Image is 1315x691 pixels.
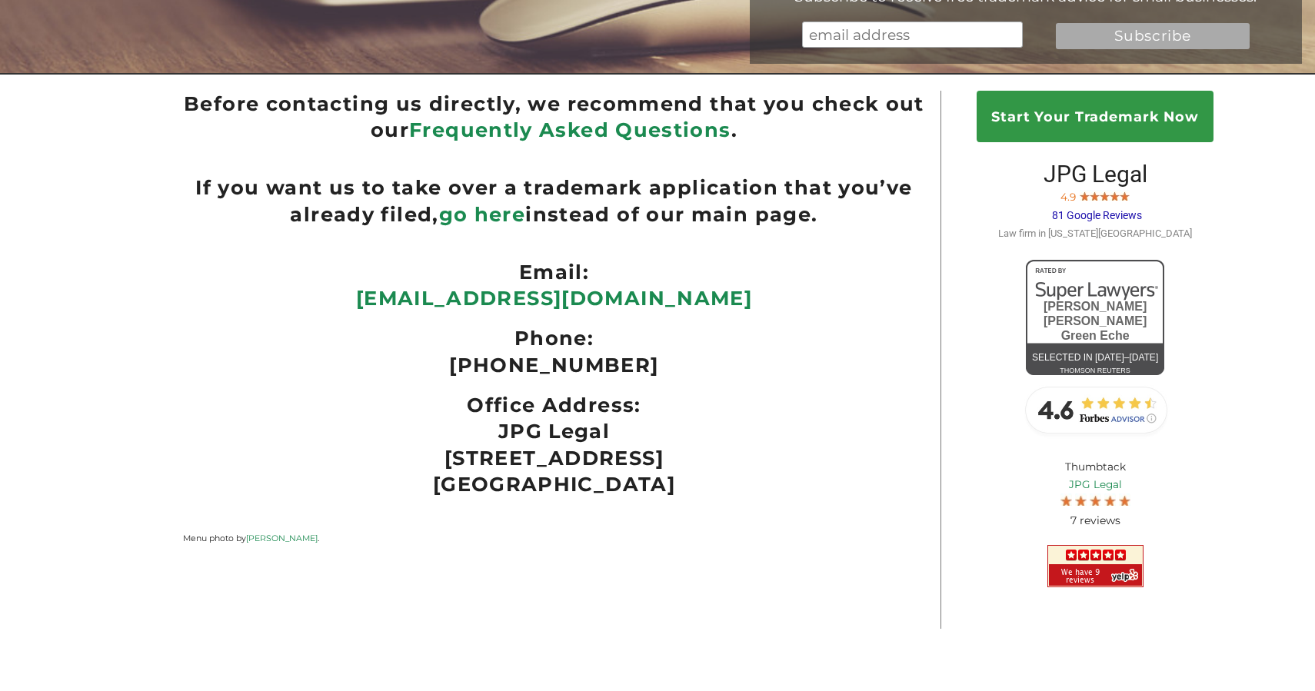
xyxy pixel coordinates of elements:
[998,172,1192,239] a: JPG Legal 4.9 81 Google Reviews Law firm in [US_STATE][GEOGRAPHIC_DATA]
[183,533,319,543] small: Menu photo by .
[183,91,924,144] ul: Before contacting us directly, we recommend that you check out our .
[1026,299,1164,344] div: [PERSON_NAME] [PERSON_NAME] Green Eche
[1090,190,1100,201] img: Screen-Shot-2017-10-03-at-11.31.22-PM.jpg
[1090,493,1101,506] img: Screen-Shot-2017-10-03-at-11.31.22-PM.jpg
[1026,349,1164,367] div: Selected in [DATE]–[DATE]
[1075,493,1087,506] img: Screen-Shot-2017-10-03-at-11.31.22-PM.jpg
[1018,379,1172,440] img: Forbes-Advisor-Rating-JPG-Legal.jpg
[967,447,1223,541] div: Thumbtack
[1070,513,1120,527] span: 7 reviews
[998,228,1192,239] span: Law firm in [US_STATE][GEOGRAPHIC_DATA]
[183,392,924,419] ul: Office Address:
[1119,493,1130,506] img: Screen-Shot-2017-10-03-at-11.31.22-PM.jpg
[183,259,924,286] ul: Email:
[356,286,752,310] a: [EMAIL_ADDRESS][DOMAIN_NAME]
[1120,190,1130,201] img: Screen-Shot-2017-10-03-at-11.31.22-PM.jpg
[439,202,526,226] a: go here
[1104,493,1116,506] img: Screen-Shot-2017-10-03-at-11.31.22-PM.jpg
[1026,362,1164,380] div: thomson reuters
[1060,493,1072,506] img: Screen-Shot-2017-10-03-at-11.31.22-PM.jpg
[1044,161,1147,188] span: JPG Legal
[1052,209,1142,221] span: 81 Google Reviews
[979,476,1211,493] a: JPG Legal
[1026,260,1164,375] a: [PERSON_NAME] [PERSON_NAME]Green EcheSelected in [DATE]–[DATE]thomson reuters
[183,174,924,228] ul: If you want us to take over a trademark application that you’ve already filed, instead of our mai...
[183,325,924,352] ul: Phone:
[1100,190,1110,201] img: Screen-Shot-2017-10-03-at-11.31.22-PM.jpg
[246,533,318,543] a: [PERSON_NAME]
[1110,190,1120,201] img: Screen-Shot-2017-10-03-at-11.31.22-PM.jpg
[183,418,924,498] p: JPG Legal [STREET_ADDRESS] [GEOGRAPHIC_DATA]
[1060,191,1076,203] span: 4.9
[1056,23,1249,49] input: Subscribe
[183,352,924,379] p: [PHONE_NUMBER]
[1047,545,1144,587] img: JPG Legal
[977,91,1213,143] a: Start Your Trademark Now
[802,22,1023,48] input: email address
[1080,190,1090,201] img: Screen-Shot-2017-10-03-at-11.31.22-PM.jpg
[409,118,731,141] a: Frequently Asked Questions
